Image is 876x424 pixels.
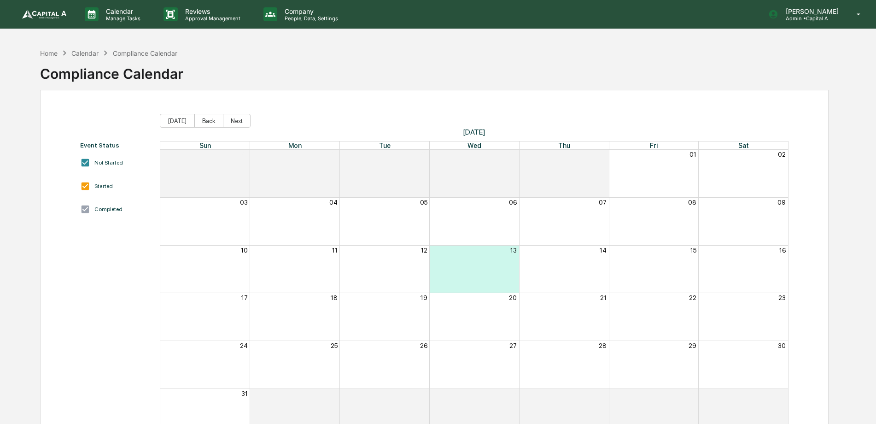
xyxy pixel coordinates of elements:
button: 16 [779,247,786,254]
button: 29 [689,342,696,349]
button: 29 [420,151,427,158]
button: 11 [332,247,338,254]
button: 27 [509,342,517,349]
button: 13 [510,247,517,254]
div: Event Status [80,141,151,149]
button: 03 [240,199,248,206]
button: 20 [509,294,517,301]
div: Home [40,49,58,57]
button: 28 [599,342,607,349]
span: Mon [288,141,302,149]
div: Compliance Calendar [113,49,177,57]
button: 14 [600,247,607,254]
p: Company [277,7,343,15]
button: 04 [329,199,338,206]
p: Approval Management [178,15,245,22]
div: Completed [94,206,123,212]
button: 06 [509,199,517,206]
button: 22 [689,294,696,301]
span: Tue [379,141,391,149]
button: 30 [509,151,517,158]
button: 09 [777,199,786,206]
span: Fri [650,141,658,149]
div: Not Started [94,159,123,166]
button: 12 [421,247,427,254]
button: 21 [600,294,607,301]
button: 05 [420,199,427,206]
p: Admin • Capital A [778,15,843,22]
button: 02 [420,390,427,397]
button: 31 [600,151,607,158]
span: Wed [467,141,481,149]
button: 04 [598,390,607,397]
button: 31 [241,390,248,397]
div: Calendar [71,49,99,57]
button: 26 [420,342,427,349]
button: 15 [690,247,696,254]
button: 05 [689,390,696,397]
button: [DATE] [160,114,194,128]
div: Started [94,183,113,189]
button: 25 [331,342,338,349]
button: 30 [778,342,786,349]
span: [DATE] [160,128,788,136]
p: [PERSON_NAME] [778,7,843,15]
button: 23 [778,294,786,301]
button: 24 [240,342,248,349]
button: 17 [241,294,248,301]
span: Thu [558,141,570,149]
p: Manage Tasks [99,15,145,22]
button: 19 [420,294,427,301]
button: 07 [599,199,607,206]
button: 08 [688,199,696,206]
button: Back [194,114,223,128]
p: People, Data, Settings [277,15,343,22]
button: 06 [778,390,786,397]
button: 28 [330,151,338,158]
button: Next [223,114,251,128]
button: 01 [331,390,338,397]
div: Compliance Calendar [40,58,183,82]
span: Sun [199,141,211,149]
img: logo [22,10,66,19]
button: 01 [689,151,696,158]
p: Calendar [99,7,145,15]
button: 02 [778,151,786,158]
p: Reviews [178,7,245,15]
span: Sat [738,141,749,149]
button: 03 [509,390,517,397]
button: 27 [240,151,248,158]
button: 10 [241,247,248,254]
button: 18 [331,294,338,301]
